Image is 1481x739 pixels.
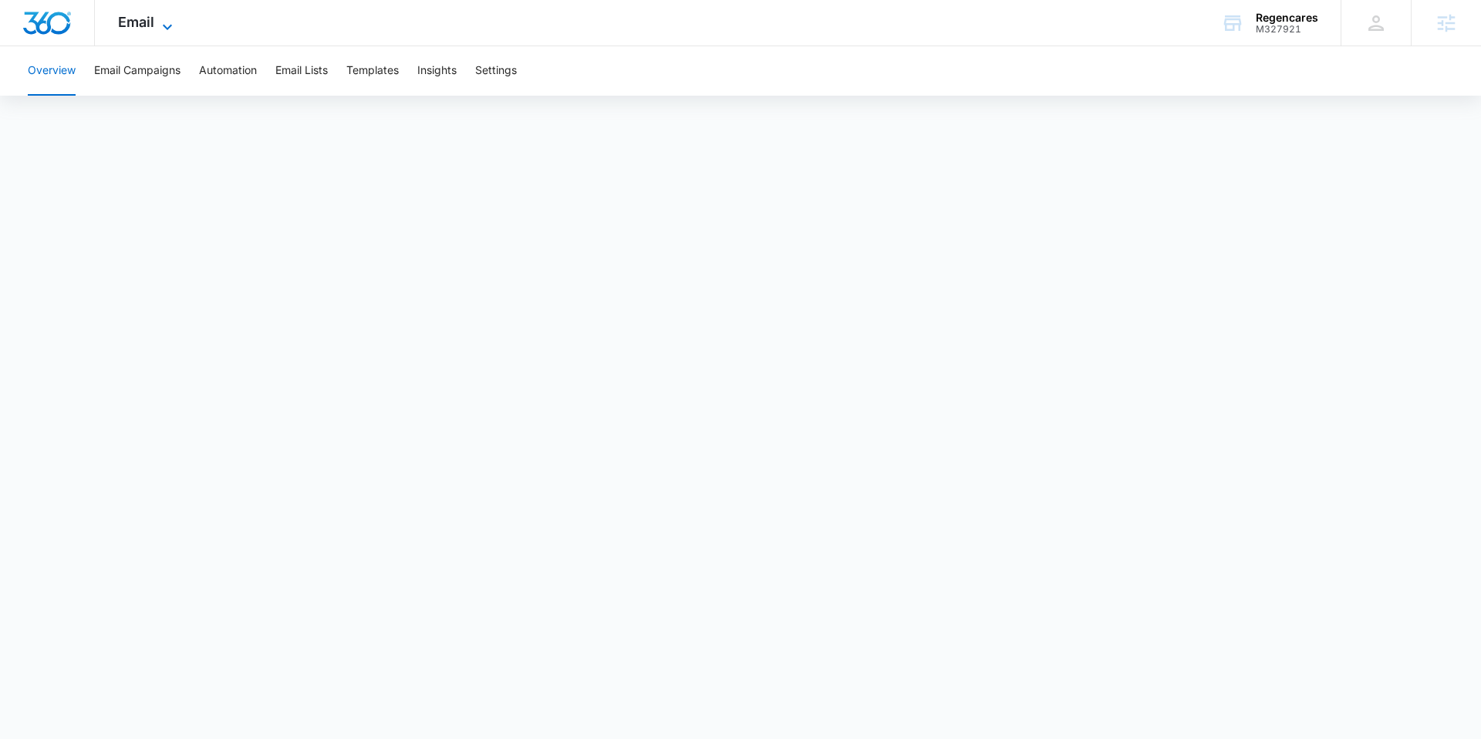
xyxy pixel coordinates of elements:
[475,46,517,96] button: Settings
[94,46,180,96] button: Email Campaigns
[346,46,399,96] button: Templates
[1256,12,1318,24] div: account name
[118,14,154,30] span: Email
[417,46,457,96] button: Insights
[199,46,257,96] button: Automation
[28,46,76,96] button: Overview
[275,46,328,96] button: Email Lists
[1256,24,1318,35] div: account id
